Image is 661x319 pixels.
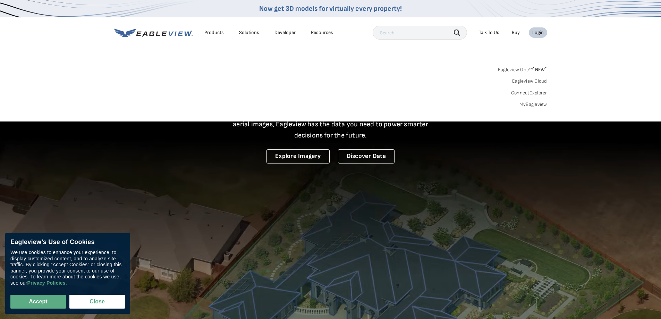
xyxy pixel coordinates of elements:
[69,295,125,309] button: Close
[274,30,296,36] a: Developer
[512,78,547,84] a: Eagleview Cloud
[338,149,395,163] a: Discover Data
[511,90,547,96] a: ConnectExplorer
[498,65,547,73] a: Eagleview One™*NEW*
[266,149,330,163] a: Explore Imagery
[532,30,544,36] div: Login
[479,30,499,36] div: Talk To Us
[224,108,437,141] p: A new era starts here. Built on more than 3.5 billion high-resolution aerial images, Eagleview ha...
[10,250,125,286] div: We use cookies to enhance your experience, to display customized content, and to analyze site tra...
[259,5,402,13] a: Now get 3D models for virtually every property!
[10,295,66,309] button: Accept
[311,30,333,36] div: Resources
[519,101,547,108] a: MyEagleview
[27,280,65,286] a: Privacy Policies
[373,26,467,40] input: Search
[204,30,224,36] div: Products
[239,30,259,36] div: Solutions
[533,67,547,73] span: NEW
[10,238,125,246] div: Eagleview’s Use of Cookies
[512,30,520,36] a: Buy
